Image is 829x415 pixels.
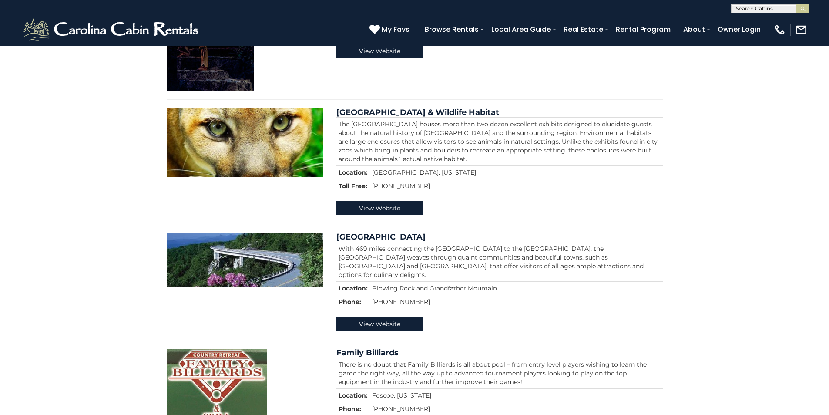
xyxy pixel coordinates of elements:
a: My Favs [369,24,412,35]
img: phone-regular-white.png [774,24,786,36]
strong: Location: [339,284,368,292]
a: Local Area Guide [487,22,555,37]
a: Browse Rentals [420,22,483,37]
td: Blowing Rock and Grandfather Mountain [370,281,663,295]
td: [PHONE_NUMBER] [370,179,663,193]
a: View Website [336,201,423,215]
a: Rental Program [611,22,675,37]
a: [GEOGRAPHIC_DATA] [336,232,426,242]
td: With 469 miles connecting the [GEOGRAPHIC_DATA] to the [GEOGRAPHIC_DATA], the [GEOGRAPHIC_DATA] w... [336,242,663,281]
a: View Website [336,44,423,58]
strong: Location: [339,169,368,176]
strong: Phone: [339,405,361,413]
strong: Location: [339,391,368,399]
td: [PHONE_NUMBER] [370,295,663,308]
a: Real Estate [559,22,607,37]
a: View Website [336,317,423,331]
td: The [GEOGRAPHIC_DATA] houses more than two dozen excellent exhibits designed to elucidate guests ... [336,118,663,166]
strong: Toll Free: [339,182,367,190]
a: About [679,22,709,37]
td: There is no doubt that Family BIlliards is all about pool – from entry level players wishing to l... [336,358,663,388]
td: Foscoe, [US_STATE] [370,388,663,402]
img: Blue Ridge Parkway [167,233,323,287]
img: Grandfather Mountain Museum & Wildlife Habitat [167,108,323,177]
a: Owner Login [713,22,765,37]
img: White-1-2.png [22,17,202,43]
a: Family Billiards [336,348,399,358]
img: mail-regular-white.png [795,24,807,36]
td: [GEOGRAPHIC_DATA], [US_STATE] [370,166,663,179]
span: My Favs [382,24,409,35]
strong: Phone: [339,298,361,306]
a: [GEOGRAPHIC_DATA] & Wildlife Habitat [336,108,499,117]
